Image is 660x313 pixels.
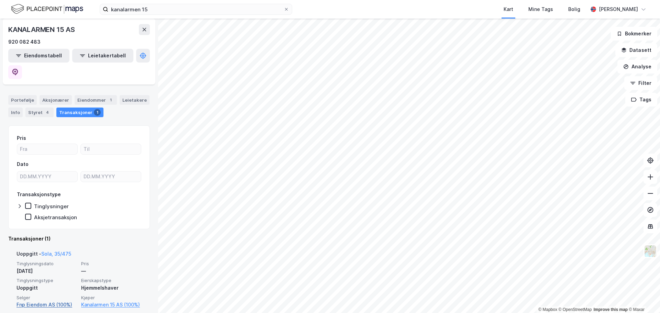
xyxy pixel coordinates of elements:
div: KANALARMEN 15 AS [8,24,76,35]
div: Eiendommer [75,95,117,105]
div: [DATE] [16,267,77,275]
img: Z [644,245,657,258]
input: DD.MM.YYYY [17,171,77,182]
div: Hjemmelshaver [81,284,142,292]
button: Bokmerker [611,27,657,41]
div: Tinglysninger [34,203,69,210]
div: Kart [504,5,513,13]
div: Aksjonærer [40,95,72,105]
div: Pris [17,134,26,142]
div: 920 082 483 [8,38,41,46]
span: Tinglysningstype [16,278,77,283]
span: Eierskapstype [81,278,142,283]
div: — [81,267,142,275]
div: Styret [25,108,54,117]
div: Mine Tags [528,5,553,13]
span: Kjøper [81,295,142,301]
div: Transaksjonstype [17,190,61,199]
button: Datasett [615,43,657,57]
a: Improve this map [594,307,628,312]
div: Aksjetransaksjon [34,214,77,221]
div: Transaksjoner (1) [8,235,150,243]
iframe: Chat Widget [626,280,660,313]
span: Selger [16,295,77,301]
div: Dato [17,160,29,168]
div: 1 [107,97,114,103]
div: 1 [94,109,101,116]
div: Portefølje [8,95,37,105]
div: Transaksjoner [56,108,103,117]
a: Sola, 35/475 [41,251,71,257]
div: 4 [44,109,51,116]
span: Tinglysningsdato [16,261,77,267]
input: Til [81,144,141,154]
input: Søk på adresse, matrikkel, gårdeiere, leietakere eller personer [108,4,284,14]
a: Fnp Eiendom AS (100%) [16,301,77,309]
span: Pris [81,261,142,267]
button: Eiendomstabell [8,49,69,63]
img: logo.f888ab2527a4732fd821a326f86c7f29.svg [11,3,83,15]
a: OpenStreetMap [559,307,592,312]
div: Kontrollprogram for chat [626,280,660,313]
a: Kanalarmen 15 AS (100%) [81,301,142,309]
a: Mapbox [538,307,557,312]
div: Uoppgitt - [16,250,71,261]
button: Tags [625,93,657,107]
button: Filter [624,76,657,90]
div: Bolig [568,5,580,13]
div: Uoppgitt [16,284,77,292]
button: Analyse [617,60,657,74]
button: Leietakertabell [72,49,133,63]
input: DD.MM.YYYY [81,171,141,182]
div: Info [8,108,23,117]
div: [PERSON_NAME] [599,5,638,13]
div: Leietakere [120,95,150,105]
input: Fra [17,144,77,154]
